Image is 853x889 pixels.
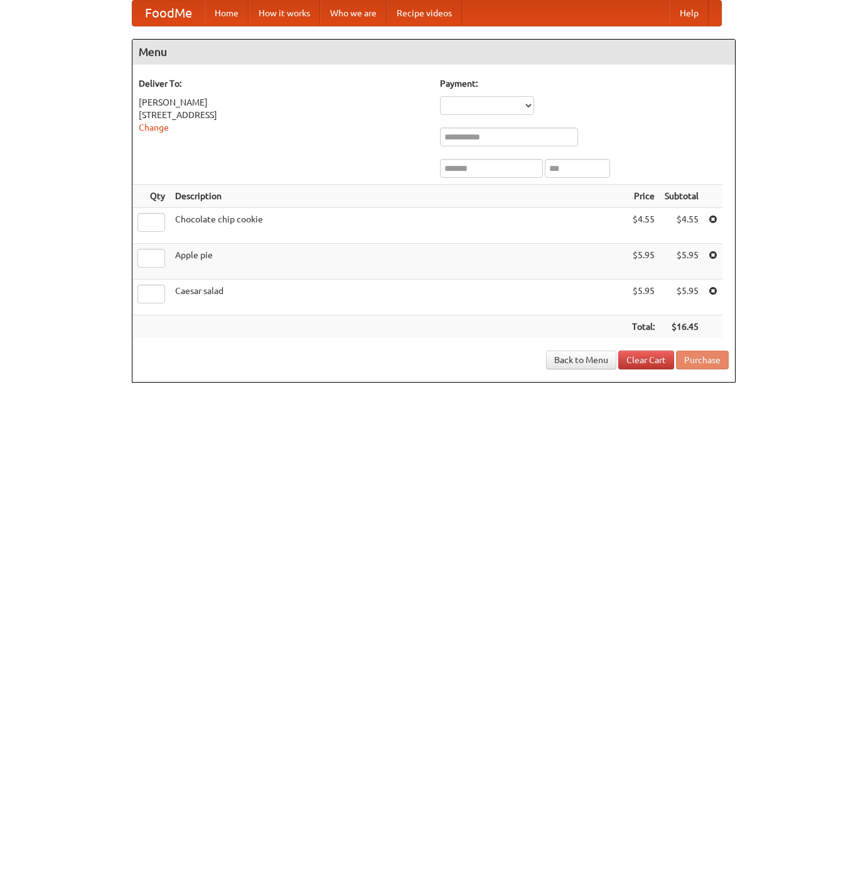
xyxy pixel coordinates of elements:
[660,280,704,315] td: $5.95
[139,96,427,109] div: [PERSON_NAME]
[132,40,735,65] h4: Menu
[132,1,205,26] a: FoodMe
[170,280,627,315] td: Caesar salad
[320,1,387,26] a: Who we are
[132,185,170,208] th: Qty
[660,315,704,339] th: $16.45
[205,1,249,26] a: Home
[387,1,462,26] a: Recipe videos
[170,244,627,280] td: Apple pie
[660,244,704,280] td: $5.95
[676,351,729,369] button: Purchase
[627,185,660,208] th: Price
[627,280,660,315] td: $5.95
[170,208,627,244] td: Chocolate chip cookie
[660,208,704,244] td: $4.55
[627,208,660,244] td: $4.55
[660,185,704,208] th: Subtotal
[618,351,674,369] a: Clear Cart
[139,123,169,133] a: Change
[249,1,320,26] a: How it works
[546,351,616,369] a: Back to Menu
[627,244,660,280] td: $5.95
[170,185,627,208] th: Description
[627,315,660,339] th: Total:
[139,109,427,121] div: [STREET_ADDRESS]
[139,77,427,90] h5: Deliver To:
[440,77,729,90] h5: Payment:
[670,1,709,26] a: Help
